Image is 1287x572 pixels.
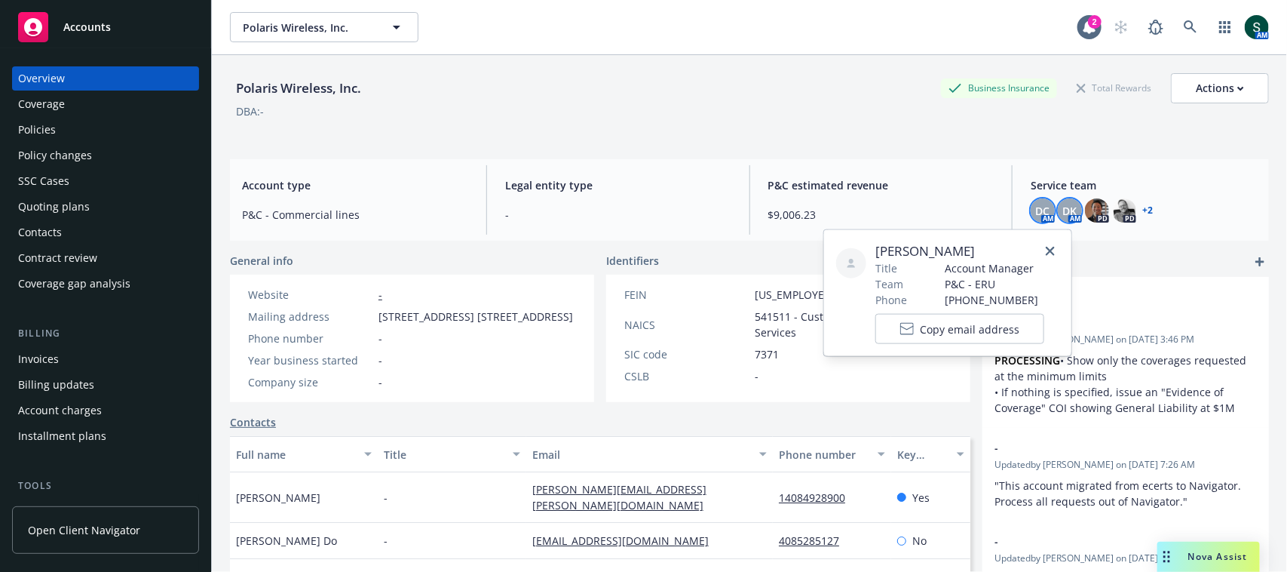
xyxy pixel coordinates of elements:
[18,220,62,244] div: Contacts
[755,309,970,340] span: 541511 - Custom Computer Programming Services
[875,242,1044,260] span: [PERSON_NAME]
[1171,73,1269,103] button: Actions
[242,207,468,223] span: P&C - Commercial lines
[624,368,749,384] div: CSLB
[248,374,372,390] div: Company size
[624,346,749,362] div: SIC code
[248,309,372,324] div: Mailing address
[12,143,199,168] a: Policy changes
[897,447,948,463] div: Key contact
[18,92,65,116] div: Coverage
[18,373,94,397] div: Billing updates
[12,347,199,371] a: Invoices
[532,447,750,463] div: Email
[230,12,418,42] button: Polaris Wireless, Inc.
[768,177,994,193] span: P&C estimated revenue
[994,478,1244,509] span: "This account migrated from ecerts to Navigator. Process all requests out of Navigator."
[248,287,372,303] div: Website
[378,436,526,472] button: Title
[624,287,749,303] div: FEIN
[994,333,1257,346] span: Updated by [PERSON_NAME] on [DATE] 3:46 PM
[994,352,1257,416] p: • Show only the coverages requested at the minimum limits • If nothing is specified, issue an "Ev...
[994,440,1218,456] span: -
[994,458,1257,472] span: Updated by [PERSON_NAME] on [DATE] 7:26 AM
[18,195,90,219] div: Quoting plans
[236,103,264,119] div: DBA: -
[230,436,378,472] button: Full name
[526,436,773,472] button: Email
[768,207,994,223] span: $9,006.23
[994,552,1257,565] span: Updated by [PERSON_NAME] on [DATE] 2:30 PM
[18,143,92,168] div: Policy changes
[532,482,716,512] a: [PERSON_NAME][EMAIL_ADDRESS][PERSON_NAME][DOMAIN_NAME]
[248,352,372,368] div: Year business started
[1069,78,1159,97] div: Total Rewards
[18,398,102,423] div: Account charges
[505,207,731,223] span: -
[779,491,857,505] a: 14084928900
[1210,12,1240,42] a: Switch app
[384,490,388,506] span: -
[230,414,276,430] a: Contacts
[1157,542,1176,572] div: Drag to move
[18,169,69,193] div: SSC Cases
[12,373,199,397] a: Billing updates
[242,177,468,193] span: Account type
[912,533,927,549] span: No
[624,317,749,333] div: NAICS
[12,66,199,91] a: Overview
[378,309,573,324] span: [STREET_ADDRESS] [STREET_ADDRESS]
[779,447,869,463] div: Phone number
[378,374,382,390] span: -
[384,447,503,463] div: Title
[236,447,355,463] div: Full name
[875,292,907,308] span: Phone
[1106,12,1136,42] a: Start snowing
[982,428,1269,521] div: -Updatedby [PERSON_NAME] on [DATE] 7:26 AM"This account migrated from ecerts to Navigator. Proces...
[248,331,372,346] div: Phone number
[1063,203,1077,219] span: DK
[532,534,721,548] a: [EMAIL_ADDRESS][DOMAIN_NAME]
[18,66,65,91] div: Overview
[779,534,851,548] a: 4085285127
[12,92,199,116] a: Coverage
[505,177,731,193] span: Legal entity type
[941,78,1057,97] div: Business Insurance
[18,246,97,270] div: Contract review
[875,260,897,276] span: Title
[28,522,140,538] span: Open Client Navigator
[12,169,199,193] a: SSC Cases
[12,398,199,423] a: Account charges
[12,6,199,48] a: Accounts
[12,246,199,270] a: Contract review
[1112,198,1136,223] img: photo
[755,346,779,362] span: 7371
[1142,206,1153,215] a: +2
[236,533,337,549] span: [PERSON_NAME] Do
[18,272,130,296] div: Coverage gap analysis
[1141,12,1171,42] a: Report a Bug
[12,272,199,296] a: Coverage gap analysis
[12,118,199,142] a: Policies
[1157,542,1260,572] button: Nova Assist
[755,368,758,384] span: -
[236,490,320,506] span: [PERSON_NAME]
[1085,198,1109,223] img: photo
[230,253,293,269] span: General info
[243,20,373,35] span: Polaris Wireless, Inc.
[12,195,199,219] a: Quoting plans
[875,276,903,292] span: Team
[606,253,659,269] span: Identifiers
[875,314,1044,344] button: Copy email address
[12,326,199,341] div: Billing
[12,424,199,448] a: Installment plans
[1041,242,1059,260] a: close
[12,478,199,494] div: Tools
[378,331,382,346] span: -
[994,534,1218,549] span: -
[994,353,1060,367] strong: PROCESSING
[1036,203,1050,219] span: DC
[384,533,388,549] span: -
[63,21,111,33] span: Accounts
[1196,74,1244,103] div: Actions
